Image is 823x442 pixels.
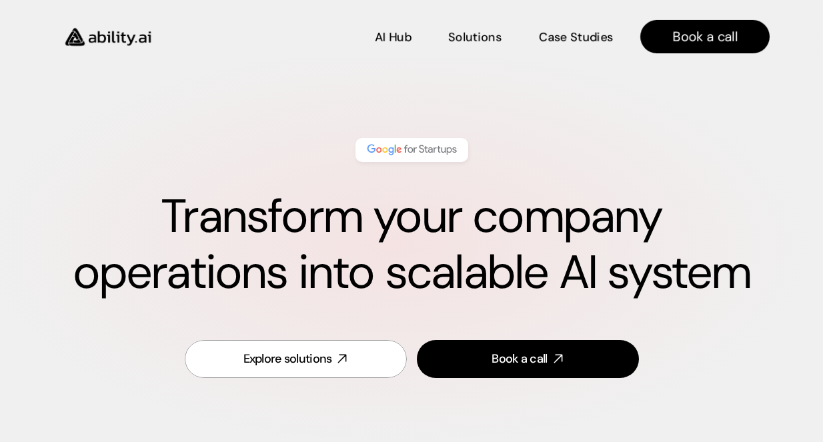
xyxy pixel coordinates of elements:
[53,189,770,301] h1: Transform your company operations into scalable AI system
[673,27,738,46] p: Book a call
[539,29,613,46] p: Case Studies
[417,340,639,378] a: Book a call
[169,20,770,53] nav: Main navigation
[640,20,770,53] a: Book a call
[243,351,332,367] div: Explore solutions
[538,25,614,49] a: Case Studies
[375,25,411,49] a: AI Hub
[185,340,407,378] a: Explore solutions
[375,29,411,46] p: AI Hub
[492,351,547,367] div: Book a call
[448,29,502,46] p: Solutions
[448,25,502,49] a: Solutions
